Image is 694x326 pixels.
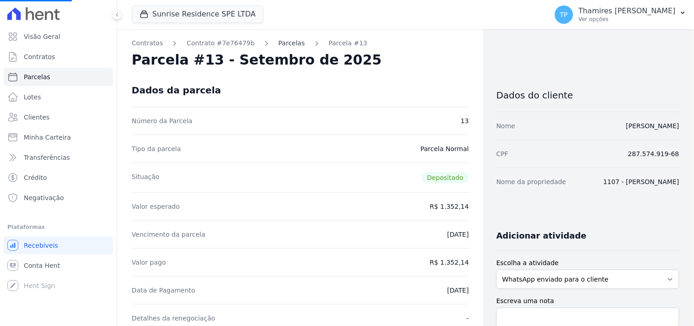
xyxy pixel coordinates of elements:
dt: Vencimento da parcela [132,230,205,239]
a: [PERSON_NAME] [626,122,679,130]
dd: - [467,314,469,323]
dd: R$ 1.352,14 [430,202,469,211]
span: Negativação [24,193,64,202]
a: Visão Geral [4,27,113,46]
span: TP [560,11,568,18]
dt: Número da Parcela [132,116,193,125]
dt: Valor esperado [132,202,180,211]
span: Contratos [24,52,55,61]
dt: Tipo da parcela [132,144,181,153]
a: Parcelas [279,38,305,48]
a: Minha Carteira [4,128,113,147]
p: Ver opções [579,16,676,23]
dt: Valor pago [132,258,166,267]
a: Contrato #7e76479b [187,38,254,48]
a: Transferências [4,148,113,167]
span: Visão Geral [24,32,60,41]
dt: Nome da propriedade [496,177,566,186]
dt: Data de Pagamento [132,286,195,295]
dd: R$ 1.352,14 [430,258,469,267]
a: Contratos [4,48,113,66]
span: Minha Carteira [24,133,71,142]
dd: [DATE] [447,286,469,295]
a: Clientes [4,108,113,126]
a: Parcelas [4,68,113,86]
a: Conta Hent [4,256,113,275]
span: Recebíveis [24,241,58,250]
span: Conta Hent [24,261,60,270]
nav: Breadcrumb [132,38,469,48]
button: TP Thamires [PERSON_NAME] Ver opções [548,2,694,27]
a: Lotes [4,88,113,106]
p: Thamires [PERSON_NAME] [579,6,676,16]
a: Crédito [4,168,113,187]
a: Contratos [132,38,163,48]
h3: Dados do cliente [496,90,679,101]
dt: Nome [496,121,515,130]
label: Escolha a atividade [496,258,679,268]
dd: Parcela Normal [420,144,469,153]
dd: 287.574.919-68 [628,149,679,158]
a: Recebíveis [4,236,113,255]
dt: CPF [496,149,508,158]
span: Crédito [24,173,47,182]
h2: Parcela #13 - Setembro de 2025 [132,52,382,68]
h3: Adicionar atividade [496,230,586,241]
dd: 1107 - [PERSON_NAME] [603,177,679,186]
dd: [DATE] [447,230,469,239]
span: Depositado [422,172,469,183]
span: Parcelas [24,72,50,81]
button: Sunrise Residence SPE LTDA [132,5,264,23]
a: Parcela #13 [329,38,368,48]
a: Negativação [4,189,113,207]
label: Escreva uma nota [496,296,679,306]
div: Plataformas [7,222,109,233]
div: Dados da parcela [132,85,221,96]
dd: 13 [461,116,469,125]
span: Clientes [24,113,49,122]
dt: Situação [132,172,160,183]
span: Lotes [24,92,41,102]
dt: Detalhes da renegociação [132,314,215,323]
span: Transferências [24,153,70,162]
